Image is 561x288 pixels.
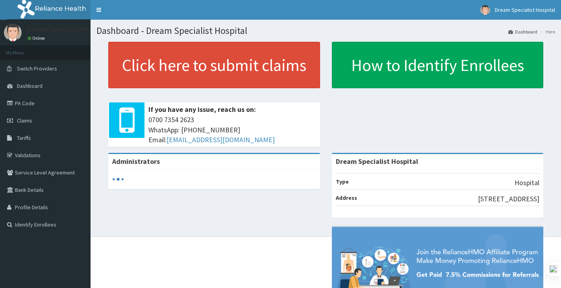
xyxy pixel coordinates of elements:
span: Switch Providers [17,65,57,72]
b: Type [336,178,349,185]
li: Here [538,28,555,35]
a: How to Identify Enrollees [332,42,544,88]
a: Click here to submit claims [108,42,320,88]
b: Address [336,194,357,201]
span: 0700 7354 2623 WhatsApp: [PHONE_NUMBER] Email: [148,115,316,145]
span: Dream Specialist Hospital [495,6,555,13]
span: Claims [17,117,32,124]
b: If you have any issue, reach us on: [148,105,256,114]
a: Online [28,35,46,41]
h1: Dashboard - Dream Specialist Hospital [96,26,555,36]
span: Dashboard [17,82,43,89]
p: Hospital [515,178,539,188]
span: Tariffs [17,134,31,141]
p: [STREET_ADDRESS] [478,194,539,204]
img: User Image [4,24,22,41]
strong: Dream Specialist Hospital [336,157,418,166]
b: Administrators [112,157,160,166]
p: Dream Specialist Hospital [28,26,107,33]
img: User Image [480,5,490,15]
a: Dashboard [508,28,537,35]
a: [EMAIL_ADDRESS][DOMAIN_NAME] [167,135,275,144]
svg: audio-loading [112,173,124,185]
